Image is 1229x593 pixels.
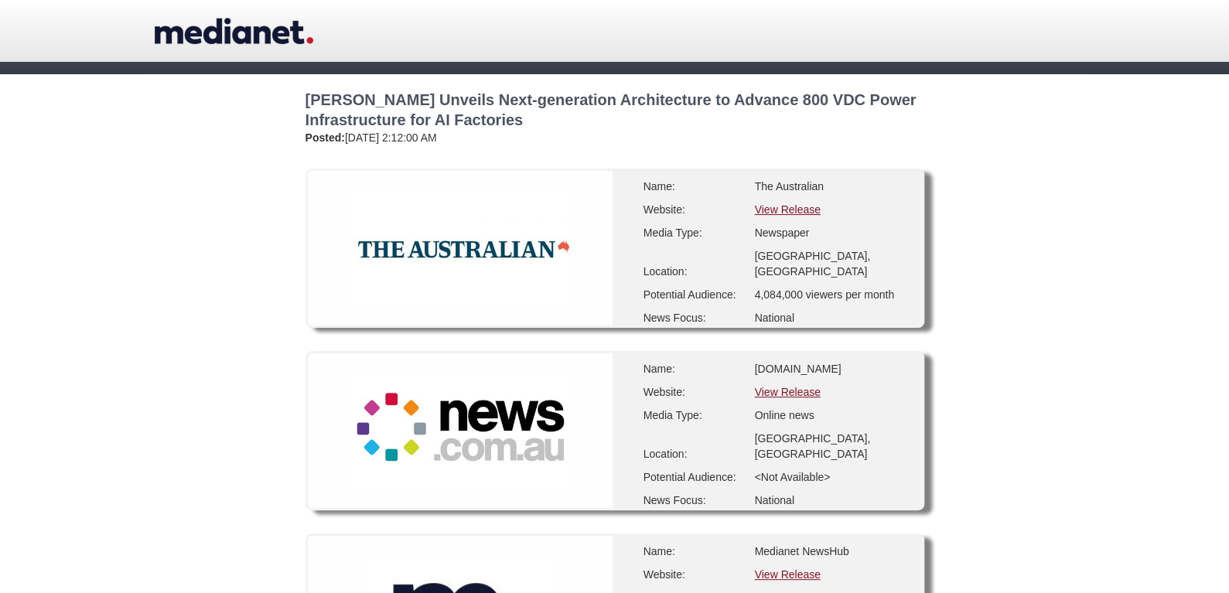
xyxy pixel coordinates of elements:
[306,131,345,144] strong: Posted:
[644,310,744,325] div: News Focus:
[644,225,744,240] div: Media Type:
[754,203,820,216] a: View Release
[644,492,744,508] div: News Focus:
[644,384,744,400] div: Website:
[754,544,909,559] div: Medianet NewsHub
[348,192,572,304] img: The Australian
[644,446,744,462] div: Location:
[644,407,744,423] div: Media Type:
[644,202,744,217] div: Website:
[644,567,744,582] div: Website:
[644,469,744,485] div: Potential Audience:
[754,407,909,423] div: Online news
[754,568,820,581] a: View Release
[754,386,820,398] a: View Release
[644,544,744,559] div: Name:
[754,492,909,508] div: National
[754,179,909,194] div: The Australian
[754,361,909,377] div: [DOMAIN_NAME]
[306,130,924,145] div: [DATE] 2:12:00 AM
[644,287,744,302] div: Potential Audience:
[644,264,744,279] div: Location:
[754,310,909,325] div: National
[155,12,313,50] a: medianet
[754,287,909,302] div: 4,084,000 viewers per month
[754,248,909,279] div: [GEOGRAPHIC_DATA], [GEOGRAPHIC_DATA]
[754,225,909,240] div: Newspaper
[644,179,744,194] div: Name:
[644,361,744,377] div: Name:
[348,370,572,489] img: News.com.au
[754,431,909,462] div: [GEOGRAPHIC_DATA], [GEOGRAPHIC_DATA]
[754,469,909,485] div: <Not Available>
[306,90,924,130] h2: [PERSON_NAME] Unveils Next-generation Architecture to Advance 800 VDC Power Infrastructure for AI...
